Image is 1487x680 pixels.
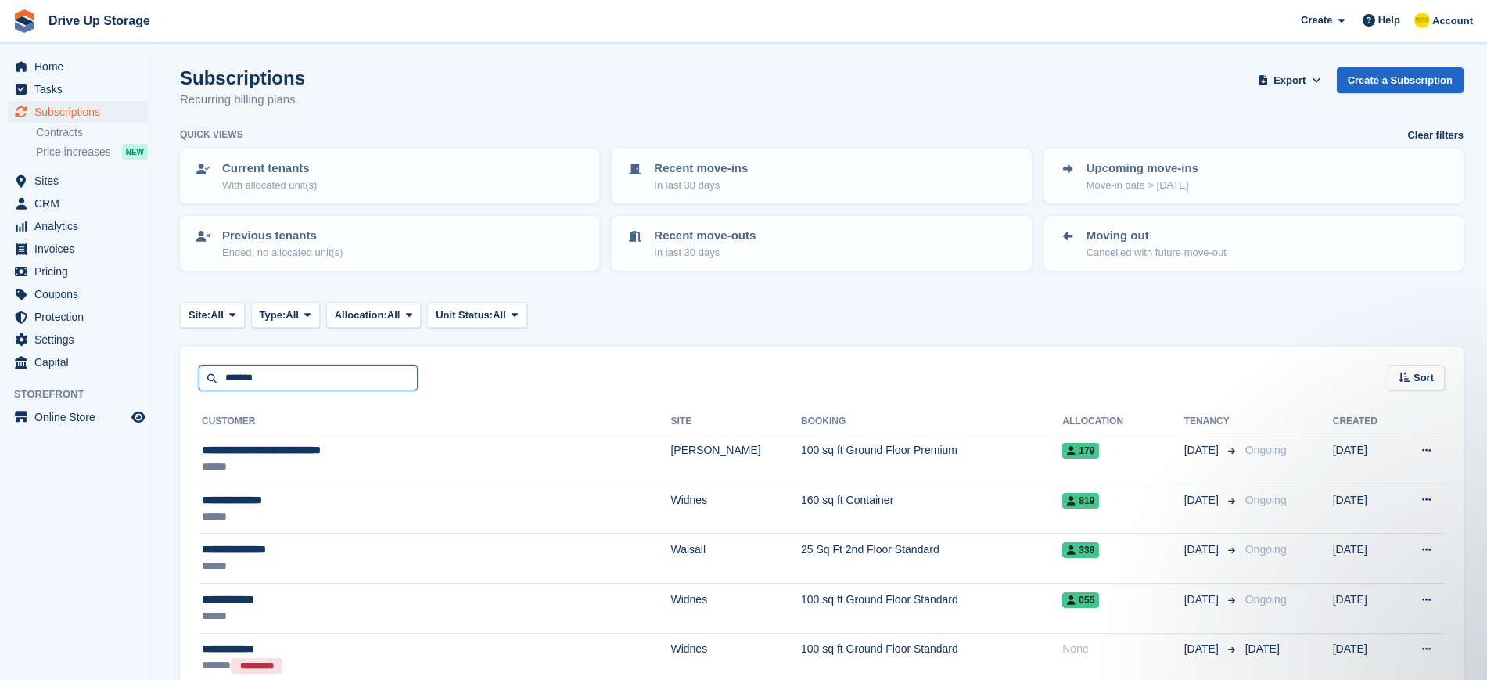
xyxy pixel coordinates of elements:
[1333,434,1398,484] td: [DATE]
[1062,409,1183,434] th: Allocation
[670,534,801,584] td: Walsall
[129,408,148,426] a: Preview store
[8,170,148,192] a: menu
[34,78,128,100] span: Tasks
[1245,593,1287,606] span: Ongoing
[180,67,305,88] h1: Subscriptions
[1273,73,1306,88] span: Export
[34,351,128,373] span: Capital
[199,409,670,434] th: Customer
[8,406,148,428] a: menu
[260,308,286,323] span: Type:
[335,308,387,323] span: Allocation:
[387,308,400,323] span: All
[8,351,148,373] a: menu
[801,409,1062,434] th: Booking
[36,125,148,140] a: Contracts
[493,308,506,323] span: All
[8,101,148,123] a: menu
[1062,592,1099,608] span: 055
[222,245,343,261] p: Ended, no allocated unit(s)
[1245,642,1280,655] span: [DATE]
[34,215,128,237] span: Analytics
[8,215,148,237] a: menu
[326,302,422,328] button: Allocation: All
[1414,13,1430,28] img: Crispin Vitoria
[36,145,111,160] span: Price increases
[670,583,801,633] td: Widnes
[222,160,317,178] p: Current tenants
[1046,150,1462,202] a: Upcoming move-ins Move-in date > [DATE]
[222,227,343,245] p: Previous tenants
[181,150,598,202] a: Current tenants With allocated unit(s)
[180,128,243,142] h6: Quick views
[222,178,317,193] p: With allocated unit(s)
[42,8,156,34] a: Drive Up Storage
[1333,484,1398,534] td: [DATE]
[1301,13,1332,28] span: Create
[670,484,801,534] td: Widnes
[1432,13,1473,29] span: Account
[34,192,128,214] span: CRM
[8,306,148,328] a: menu
[122,144,148,160] div: NEW
[1413,370,1434,386] span: Sort
[1087,178,1198,193] p: Move-in date > [DATE]
[1333,583,1398,633] td: [DATE]
[801,534,1062,584] td: 25 Sq Ft 2nd Floor Standard
[1337,67,1464,93] a: Create a Subscription
[286,308,299,323] span: All
[1046,218,1462,269] a: Moving out Cancelled with future move-out
[1255,67,1324,93] button: Export
[210,308,224,323] span: All
[436,308,493,323] span: Unit Status:
[1062,542,1099,558] span: 338
[1087,245,1227,261] p: Cancelled with future move-out
[8,192,148,214] a: menu
[1407,128,1464,143] a: Clear filters
[34,170,128,192] span: Sites
[670,434,801,484] td: [PERSON_NAME]
[427,302,526,328] button: Unit Status: All
[1087,160,1198,178] p: Upcoming move-ins
[1184,641,1222,657] span: [DATE]
[1184,492,1222,509] span: [DATE]
[654,178,748,193] p: In last 30 days
[180,302,245,328] button: Site: All
[34,329,128,351] span: Settings
[181,218,598,269] a: Previous tenants Ended, no allocated unit(s)
[1333,409,1398,434] th: Created
[613,218,1029,269] a: Recent move-outs In last 30 days
[654,160,748,178] p: Recent move-ins
[34,238,128,260] span: Invoices
[1333,534,1398,584] td: [DATE]
[8,283,148,305] a: menu
[1062,641,1183,657] div: None
[8,238,148,260] a: menu
[654,245,756,261] p: In last 30 days
[654,227,756,245] p: Recent move-outs
[34,406,128,428] span: Online Store
[8,56,148,77] a: menu
[180,91,305,109] p: Recurring billing plans
[1245,444,1287,456] span: Ongoing
[1087,227,1227,245] p: Moving out
[34,101,128,123] span: Subscriptions
[1184,409,1239,434] th: Tenancy
[36,143,148,160] a: Price increases NEW
[1184,592,1222,608] span: [DATE]
[801,583,1062,633] td: 100 sq ft Ground Floor Standard
[13,9,36,33] img: stora-icon-8386f47178a22dfd0bd8f6a31ec36ba5ce8667c1dd55bd0f319d3a0aa187defe.svg
[1184,442,1222,459] span: [DATE]
[34,261,128,282] span: Pricing
[1062,443,1099,459] span: 179
[34,306,128,328] span: Protection
[801,434,1062,484] td: 100 sq ft Ground Floor Premium
[251,302,320,328] button: Type: All
[1245,494,1287,506] span: Ongoing
[1378,13,1400,28] span: Help
[34,283,128,305] span: Coupons
[8,78,148,100] a: menu
[1184,541,1222,558] span: [DATE]
[34,56,128,77] span: Home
